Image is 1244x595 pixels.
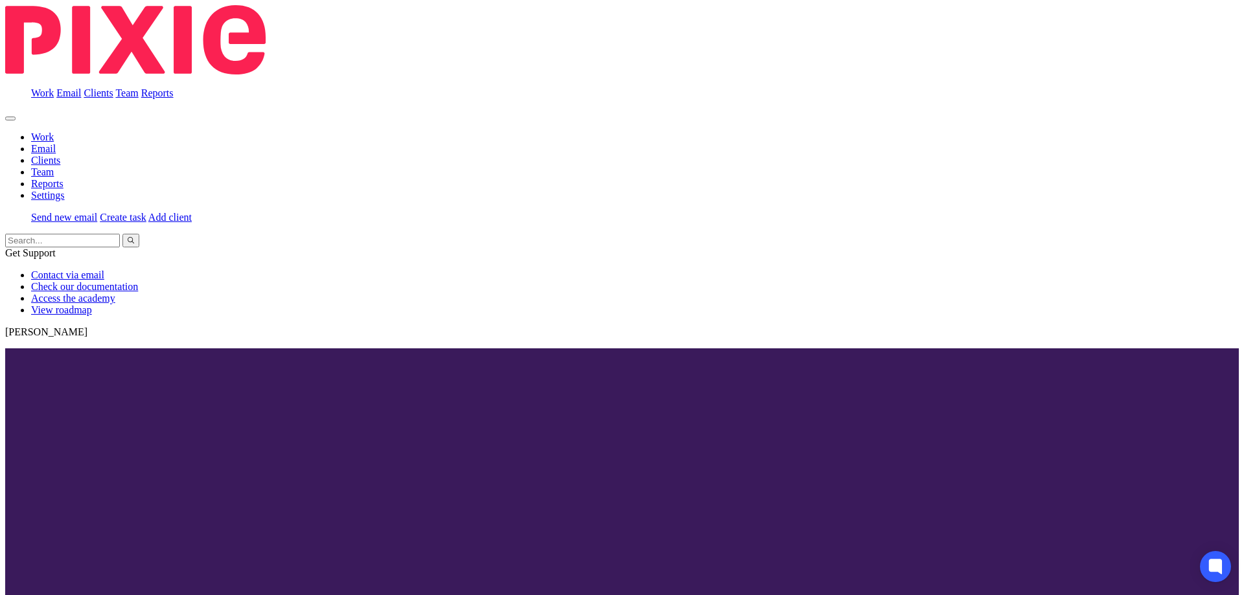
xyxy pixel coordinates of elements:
[31,293,115,304] a: Access the academy
[5,326,1239,338] p: [PERSON_NAME]
[31,269,104,280] a: Contact via email
[31,212,97,223] a: Send new email
[31,87,54,98] a: Work
[31,304,92,315] a: View roadmap
[141,87,174,98] a: Reports
[31,155,60,166] a: Clients
[5,234,120,247] input: Search
[122,234,139,247] button: Search
[31,178,63,189] a: Reports
[148,212,192,223] a: Add client
[56,87,81,98] a: Email
[5,247,56,258] span: Get Support
[31,166,54,177] a: Team
[31,143,56,154] a: Email
[31,131,54,142] a: Work
[5,5,266,74] img: Pixie
[100,212,146,223] a: Create task
[84,87,113,98] a: Clients
[115,87,138,98] a: Team
[31,281,138,292] a: Check our documentation
[31,190,65,201] a: Settings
